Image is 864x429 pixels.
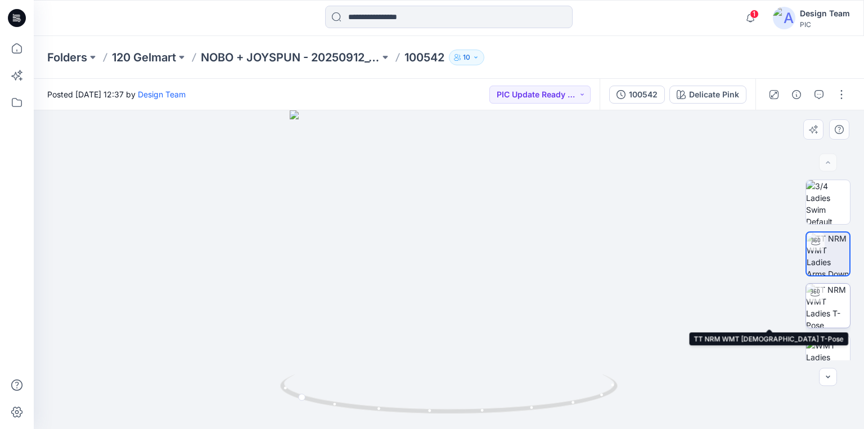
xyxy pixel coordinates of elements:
p: 10 [463,51,470,64]
img: avatar [773,7,795,29]
span: Posted [DATE] 12:37 by [47,88,186,100]
img: WMT Ladies Swim Front [806,339,850,375]
p: 100542 [404,50,444,65]
button: 10 [449,50,484,65]
button: Details [787,86,805,104]
a: Design Team [138,90,186,99]
img: TT NRM WMT Ladies T-Pose [806,284,850,328]
button: 100542 [609,86,665,104]
a: NOBO + JOYSPUN - 20250912_120_GC [201,50,380,65]
a: Folders [47,50,87,65]
div: 100542 [629,88,658,101]
div: PIC [800,20,850,29]
img: TT NRM WMT Ladies Arms Down [807,233,849,275]
span: 1 [750,10,759,19]
a: 120 Gelmart [112,50,176,65]
button: Delicate Pink [669,86,746,104]
div: Design Team [800,7,850,20]
img: 3/4 Ladies Swim Default [806,180,850,224]
div: Delicate Pink [689,88,739,101]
